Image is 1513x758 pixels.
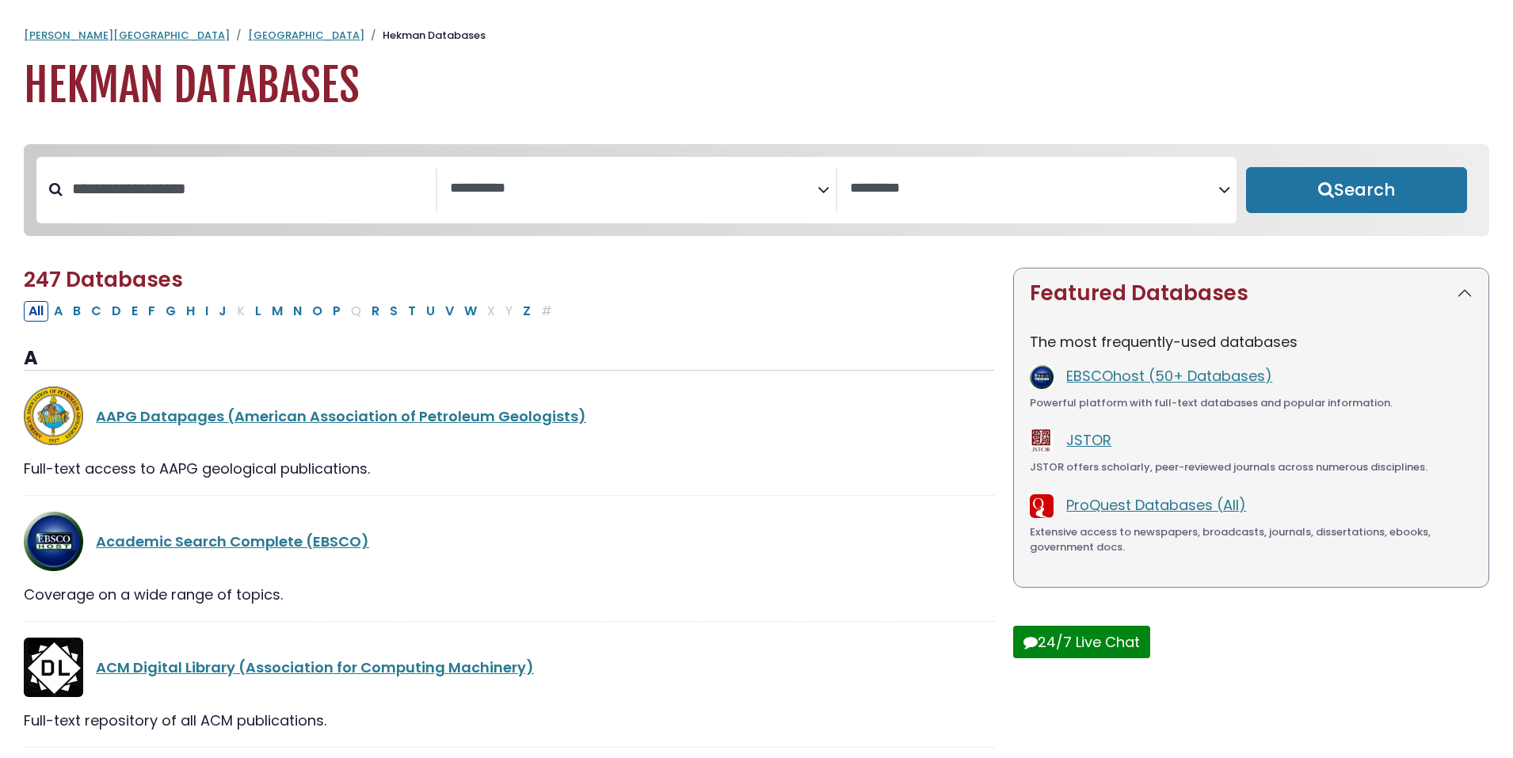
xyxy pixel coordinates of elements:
h1: Hekman Databases [24,59,1489,112]
button: Filter Results W [459,301,482,322]
input: Search database by title or keyword [63,176,436,202]
button: Filter Results J [214,301,231,322]
a: Academic Search Complete (EBSCO) [96,531,369,551]
button: Filter Results Z [518,301,535,322]
p: The most frequently-used databases [1030,331,1473,352]
button: Filter Results H [181,301,200,322]
a: [GEOGRAPHIC_DATA] [248,28,364,43]
button: 24/7 Live Chat [1013,626,1150,658]
a: EBSCOhost (50+ Databases) [1066,366,1272,386]
textarea: Search [450,181,818,197]
button: Filter Results M [267,301,288,322]
button: All [24,301,48,322]
a: JSTOR [1066,430,1111,450]
button: Submit for Search Results [1246,167,1467,213]
li: Hekman Databases [364,28,486,44]
div: Coverage on a wide range of topics. [24,584,994,605]
div: Powerful platform with full-text databases and popular information. [1030,395,1473,411]
button: Filter Results P [328,301,345,322]
a: ProQuest Databases (All) [1066,495,1246,515]
span: 247 Databases [24,265,183,294]
button: Filter Results N [288,301,307,322]
button: Filter Results V [440,301,459,322]
a: [PERSON_NAME][GEOGRAPHIC_DATA] [24,28,230,43]
button: Filter Results R [367,301,384,322]
div: Extensive access to newspapers, broadcasts, journals, dissertations, ebooks, government docs. [1030,524,1473,555]
div: JSTOR offers scholarly, peer-reviewed journals across numerous disciplines. [1030,459,1473,475]
h3: A [24,347,994,371]
button: Filter Results F [143,301,160,322]
a: ACM Digital Library (Association for Computing Machinery) [96,657,534,677]
button: Filter Results E [127,301,143,322]
button: Filter Results S [385,301,402,322]
button: Filter Results D [107,301,126,322]
div: Alpha-list to filter by first letter of database name [24,300,558,320]
div: Full-text repository of all ACM publications. [24,710,994,731]
button: Filter Results O [307,301,327,322]
nav: breadcrumb [24,28,1489,44]
button: Filter Results A [49,301,67,322]
button: Filter Results T [403,301,421,322]
button: Featured Databases [1014,269,1488,318]
button: Filter Results U [421,301,440,322]
button: Filter Results L [250,301,266,322]
div: Full-text access to AAPG geological publications. [24,458,994,479]
button: Filter Results C [86,301,106,322]
button: Filter Results I [200,301,213,322]
a: AAPG Datapages (American Association of Petroleum Geologists) [96,406,586,426]
nav: Search filters [24,144,1489,236]
textarea: Search [850,181,1218,197]
button: Filter Results B [68,301,86,322]
button: Filter Results G [161,301,181,322]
